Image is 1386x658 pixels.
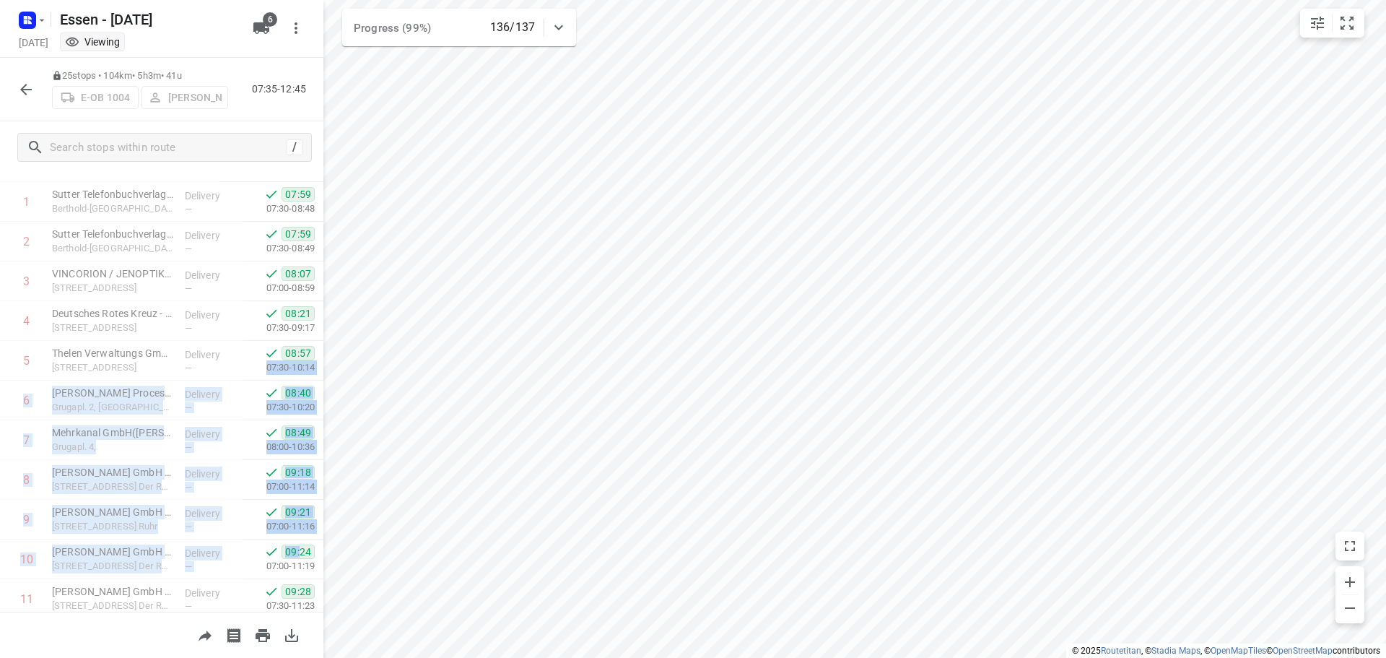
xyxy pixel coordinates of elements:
[52,465,173,480] p: Hans Turck GmbH & Co. KG Mechatec - Witzlebenstr.(Bettina Henseleit)
[185,482,192,493] span: —
[282,346,315,360] span: 08:57
[264,386,279,400] svg: Done
[264,505,279,519] svg: Done
[52,584,173,599] p: Hans Turck GmbH & Co. KG. - Dessauerstr.(Bettina Henseleit)
[185,308,238,322] p: Delivery
[243,480,315,494] p: 07:00-11:14
[185,467,238,481] p: Delivery
[1300,9,1364,38] div: small contained button group
[23,195,30,209] div: 1
[243,241,315,256] p: 07:30-08:49
[342,9,576,46] div: Progress (99%)136/137
[185,323,192,334] span: —
[23,354,30,368] div: 5
[52,480,173,494] p: Witzlebenstraße 11, Mülheim An Der Ruhr
[1211,646,1266,656] a: OpenMapTiles
[65,35,120,49] div: You are currently in view mode. To make any changes, go to edit project.
[185,204,192,215] span: —
[52,241,173,256] p: Berthold-Beitz-Boulevard 420, Essen
[52,227,173,241] p: Sutter Telefonbuchverlag GmbH(Britta Bludszuweit )
[252,82,312,97] p: 07:35-12:45
[52,425,173,440] p: Mehrkanal GmbH(Teresa Grobosch)
[52,346,173,360] p: Thelen Verwaltungs GmbH(NAMELESS CONTACT)
[243,281,315,295] p: 07:00-08:59
[243,400,315,415] p: 07:30-10:20
[185,189,238,203] p: Delivery
[185,363,192,373] span: —
[23,235,30,248] div: 2
[354,22,431,35] span: Progress (99%)
[219,628,248,641] span: Print shipping labels
[248,628,277,641] span: Print route
[282,584,315,599] span: 09:28
[282,187,315,202] span: 07:59
[52,202,173,216] p: Berthold-[GEOGRAPHIC_DATA], [GEOGRAPHIC_DATA]
[185,387,238,402] p: Delivery
[52,281,173,295] p: [STREET_ADDRESS]
[282,505,315,519] span: 09:21
[20,553,33,566] div: 10
[1101,646,1141,656] a: Routetitan
[282,14,310,43] button: More
[52,386,173,400] p: Van Leeuwen Process & Power GmbH(Doris Marcinkowski)
[185,521,192,532] span: —
[52,267,173,281] p: VINCORION / JENOPTIK([PERSON_NAME])
[243,599,315,613] p: 07:30-11:23
[52,505,173,519] p: Hans Turck GmbH & Co. KG(Bettina Henseleit)
[23,433,30,447] div: 7
[191,628,219,641] span: Share route
[264,465,279,480] svg: Done
[1072,646,1380,656] li: © 2025 , © , © © contributors
[264,227,279,241] svg: Done
[243,321,315,335] p: 07:30-09:17
[282,267,315,281] span: 08:07
[282,425,315,440] span: 08:49
[23,513,30,527] div: 9
[185,268,238,282] p: Delivery
[185,427,238,441] p: Delivery
[52,559,173,573] p: Witzlebenstraße 5, Mülheim An Der Ruhr
[1151,646,1200,656] a: Stadia Maps
[185,243,192,254] span: —
[52,306,173,321] p: Deutsches Rotes Kreuz - Hachestr. 70(Malte-Bo Lueg)
[282,465,315,480] span: 09:18
[1333,9,1361,38] button: Fit zoom
[263,12,277,27] span: 6
[185,402,192,413] span: —
[243,360,315,375] p: 07:30-10:14
[264,267,279,281] svg: Done
[264,346,279,360] svg: Done
[185,601,192,612] span: —
[264,306,279,321] svg: Done
[282,545,315,559] span: 09:24
[185,506,238,521] p: Delivery
[52,69,228,83] p: 25 stops • 104km • 5h3m • 41u
[185,283,192,294] span: —
[282,227,315,241] span: 07:59
[264,584,279,599] svg: Done
[264,187,279,202] svg: Done
[52,599,173,613] p: Dessauerstraße 78, Mülheim An Der Ruhr
[1303,9,1332,38] button: Map settings
[50,137,287,159] input: Search stops within route
[52,545,173,559] p: Hans Turck GmbH & Co. KG Messebau(Bettina Henseleit)
[23,473,30,487] div: 8
[23,274,30,288] div: 3
[52,519,173,534] p: Witzlebenstraße 7, Mülheim An Der Ruhr
[185,546,238,560] p: Delivery
[1273,646,1333,656] a: OpenStreetMap
[185,442,192,453] span: —
[264,545,279,559] svg: Done
[185,228,238,243] p: Delivery
[52,360,173,375] p: [STREET_ADDRESS]
[185,586,238,600] p: Delivery
[20,592,33,606] div: 11
[282,386,315,400] span: 08:40
[52,321,173,335] p: [STREET_ADDRESS]
[243,202,315,216] p: 07:30-08:48
[277,628,306,641] span: Download route
[185,561,192,572] span: —
[185,347,238,362] p: Delivery
[52,187,173,202] p: Sutter Telefonbuchverlag GmbH(Britta Bludszuweit )
[282,306,315,321] span: 08:21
